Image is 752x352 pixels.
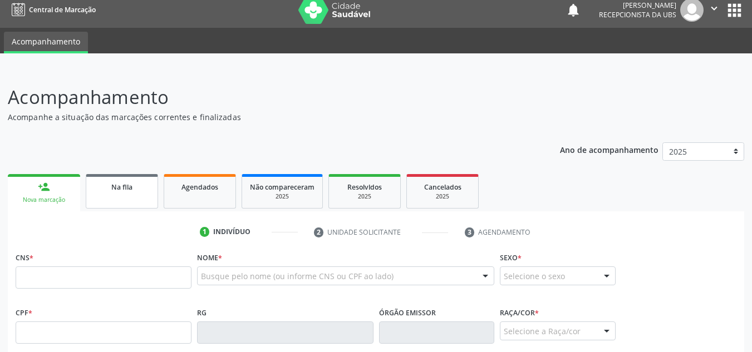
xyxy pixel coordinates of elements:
[197,249,222,266] label: Nome
[379,304,436,321] label: Órgão emissor
[415,192,470,201] div: 2025
[111,182,132,192] span: Na fila
[250,192,314,201] div: 2025
[708,2,720,14] i: 
[560,142,658,156] p: Ano de acompanhamento
[4,32,88,53] a: Acompanhamento
[197,304,207,321] label: RG
[29,5,96,14] span: Central de Marcação
[504,325,581,337] span: Selecione a Raça/cor
[201,270,394,282] span: Busque pelo nome (ou informe CNS ou CPF ao lado)
[566,2,581,18] button: notifications
[38,181,50,193] div: person_add
[8,83,523,111] p: Acompanhamento
[16,196,72,204] div: Nova marcação
[16,249,33,266] label: CNS
[599,10,676,19] span: Recepcionista da UBS
[500,249,522,266] label: Sexo
[504,270,565,282] span: Selecione o sexo
[337,192,392,201] div: 2025
[500,304,539,321] label: Raça/cor
[599,1,676,10] div: [PERSON_NAME]
[424,182,461,192] span: Cancelados
[8,111,523,123] p: Acompanhe a situação das marcações correntes e finalizadas
[8,1,96,19] a: Central de Marcação
[200,227,210,237] div: 1
[725,1,744,20] button: apps
[181,182,218,192] span: Agendados
[250,182,314,192] span: Não compareceram
[347,182,382,192] span: Resolvidos
[213,227,250,237] div: Indivíduo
